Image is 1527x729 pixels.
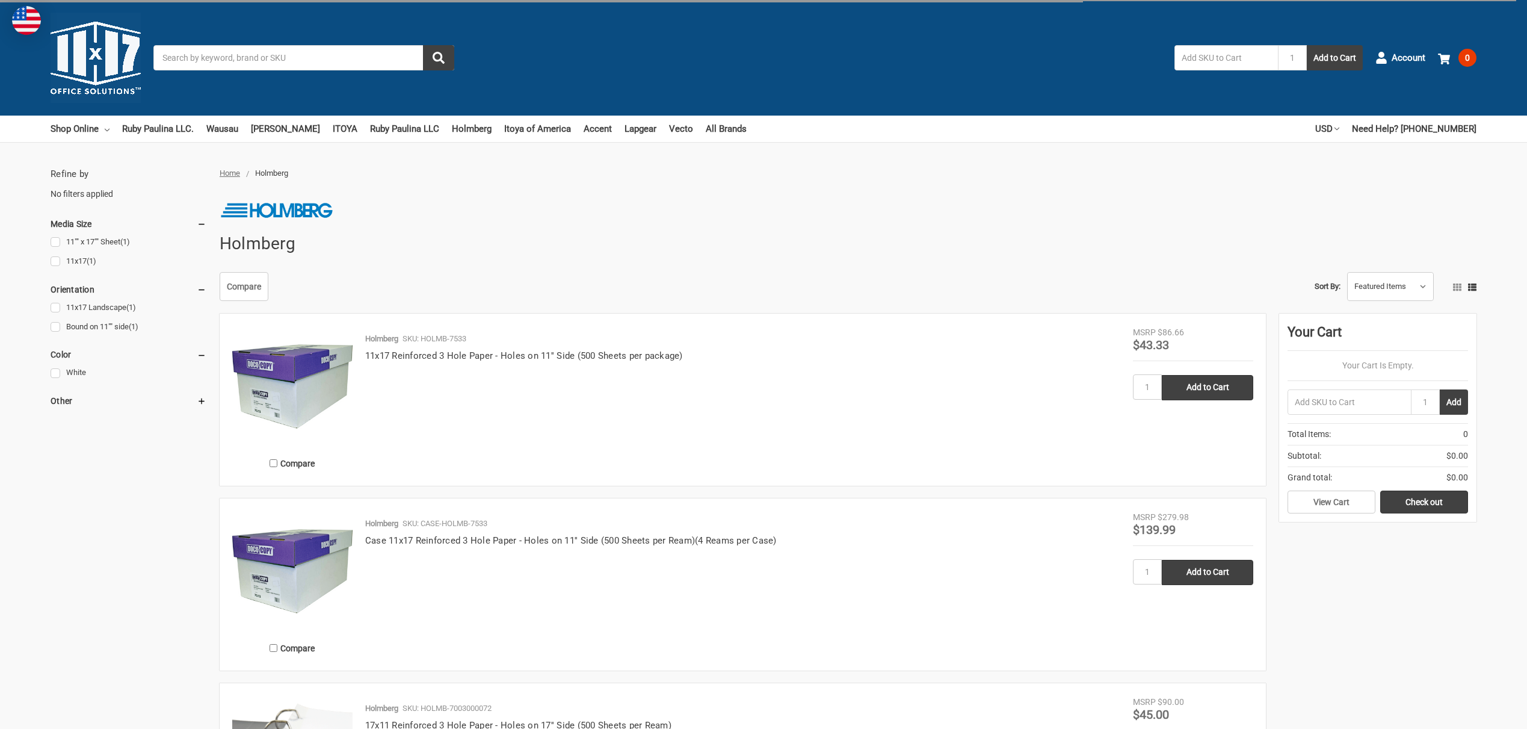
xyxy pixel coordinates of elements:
[1174,45,1278,70] input: Add SKU to Cart
[51,253,206,270] a: 11x17
[1288,491,1375,513] a: View Cart
[1315,116,1339,142] a: USD
[1133,326,1156,339] div: MSRP
[270,459,277,467] input: Compare
[51,282,206,297] h5: Orientation
[1288,322,1468,351] div: Your Cart
[1288,389,1411,415] input: Add SKU to Cart
[365,333,398,345] p: Holmberg
[370,116,439,142] a: Ruby Paulina LLC
[51,116,110,142] a: Shop Online
[220,169,240,178] a: Home
[232,453,353,473] label: Compare
[129,322,138,331] span: (1)
[1288,450,1321,462] span: Subtotal:
[452,116,492,142] a: Holmberg
[51,217,206,231] h5: Media Size
[1446,450,1468,462] span: $0.00
[1162,375,1253,400] input: Add to Cart
[1438,42,1476,73] a: 0
[1288,359,1468,372] p: Your Cart Is Empty.
[365,703,398,715] p: Holmberg
[1133,696,1156,709] div: MSRP
[403,703,492,715] p: SKU: HOLMB-7003000072
[1133,338,1169,352] span: $43.33
[51,13,141,103] img: 11x17.com
[1458,49,1476,67] span: 0
[1158,327,1184,337] span: $86.66
[1133,707,1169,722] span: $45.00
[51,319,206,335] a: Bound on 11"" side
[669,116,693,142] a: Vecto
[365,350,683,361] a: 11x17 Reinforced 3 Hole Paper - Holes on 11'' Side (500 Sheets per package)
[251,116,320,142] a: [PERSON_NAME]
[51,234,206,250] a: 11"" x 17"" Sheet
[1440,389,1468,415] button: Add
[1375,42,1425,73] a: Account
[1463,428,1468,441] span: 0
[51,347,206,362] h5: Color
[232,326,353,447] img: 11x17 Reinforced 3 Hole Paper - Holes on 11'' Side (500 Sheets per package)
[1307,45,1363,70] button: Add to Cart
[706,116,747,142] a: All Brands
[232,511,353,631] img: Case 11x17 Reinforced 3 Hole Paper - Holes on 11'' Side (500 Sheets per package)(4 Reams per Case)
[1315,278,1340,296] label: Sort By:
[403,518,487,530] p: SKU: CASE-HOLMB-7533
[1288,471,1332,484] span: Grand total:
[206,116,238,142] a: Wausau
[153,45,454,70] input: Search by keyword, brand or SKU
[51,365,206,381] a: White
[12,6,41,35] img: duty and tax information for United States
[232,638,353,658] label: Compare
[51,167,206,181] h5: Refine by
[403,333,466,345] p: SKU: HOLMB-7533
[220,229,295,260] h1: Holmberg
[1133,523,1176,537] span: $139.99
[1288,428,1331,441] span: Total Items:
[120,237,130,246] span: (1)
[122,116,194,142] a: Ruby Paulina LLC.
[625,116,656,142] a: Lapgear
[220,192,334,229] img: Holmberg
[87,256,96,265] span: (1)
[1158,697,1184,707] span: $90.00
[504,116,571,142] a: Itoya of America
[1352,116,1476,142] a: Need Help? [PHONE_NUMBER]
[1380,491,1468,513] a: Check out
[1158,512,1189,522] span: $279.98
[126,303,136,312] span: (1)
[1162,560,1253,585] input: Add to Cart
[220,272,268,301] a: Compare
[365,535,777,546] a: Case 11x17 Reinforced 3 Hole Paper - Holes on 11'' Side (500 Sheets per Ream)(4 Reams per Case)
[1392,51,1425,65] span: Account
[333,116,357,142] a: ITOYA
[1133,511,1156,524] div: MSRP
[365,518,398,530] p: Holmberg
[584,116,612,142] a: Accent
[255,169,288,178] span: Holmberg
[51,167,206,200] div: No filters applied
[270,644,277,652] input: Compare
[51,300,206,316] a: 11x17 Landscape
[51,394,206,408] h5: Other
[1446,471,1468,484] span: $0.00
